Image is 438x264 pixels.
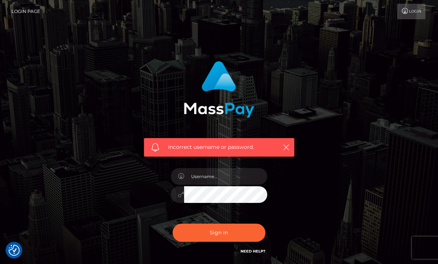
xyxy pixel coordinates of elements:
[9,245,20,256] button: Consent Preferences
[241,249,265,254] a: Need Help?
[168,143,274,151] span: Incorrect username or password.
[184,168,267,185] input: Username...
[173,224,265,242] button: Sign in
[397,4,425,19] a: Login
[184,61,254,118] img: MassPay Login
[9,245,20,256] img: Revisit consent button
[12,4,40,19] a: Login Page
